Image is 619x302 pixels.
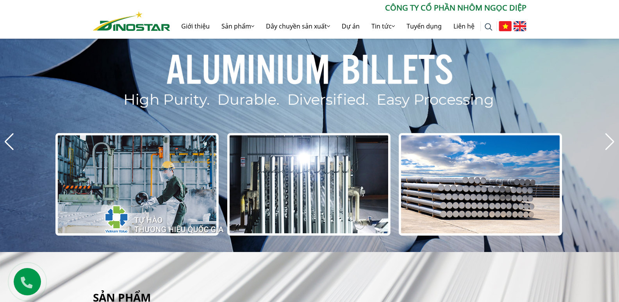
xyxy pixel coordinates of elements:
div: Previous slide [4,133,14,150]
p: CÔNG TY CỔ PHẦN NHÔM NGỌC DIỆP [170,2,526,14]
a: Sản phẩm [216,14,260,39]
div: Next slide [605,133,615,150]
img: English [514,21,526,31]
a: Dây chuyền sản xuất [260,14,336,39]
a: Tin tức [366,14,401,39]
img: Tiếng Việt [499,21,512,31]
a: Liên hệ [448,14,480,39]
img: search [485,23,492,31]
a: Nhôm Dinostar [93,10,170,30]
img: thqg [81,191,225,244]
img: Nhôm Dinostar [93,11,170,31]
a: Tuyển dụng [401,14,448,39]
a: Dự án [336,14,366,39]
a: Giới thiệu [175,14,216,39]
